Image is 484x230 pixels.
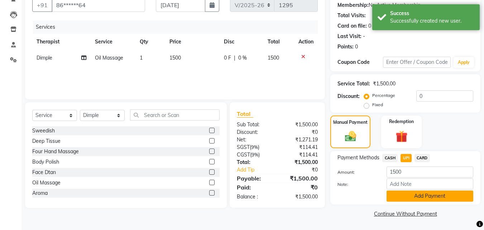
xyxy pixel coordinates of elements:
[383,57,451,68] input: Enter Offer / Coupon Code
[140,55,143,61] span: 1
[32,148,79,155] div: Four Hand Massage
[238,54,247,62] span: 0 %
[382,154,398,162] span: CASH
[277,151,323,159] div: ₹114.41
[135,34,165,50] th: Qty
[231,136,277,144] div: Net:
[372,102,383,108] label: Fixed
[95,55,123,61] span: Oil Massage
[333,119,368,126] label: Manual Payment
[91,34,135,50] th: Service
[33,20,323,34] div: Services
[277,144,323,151] div: ₹114.41
[277,128,323,136] div: ₹0
[268,55,279,61] span: 1500
[224,54,231,62] span: 0 F
[277,193,323,201] div: ₹1,500.00
[277,159,323,166] div: ₹1,500.00
[332,181,381,188] label: Note:
[332,210,479,218] a: Continue Without Payment
[337,12,366,19] div: Total Visits:
[231,183,277,192] div: Paid:
[231,121,277,128] div: Sub Total:
[220,34,263,50] th: Disc
[390,17,474,25] div: Successfully created new user.
[277,174,323,183] div: ₹1,500.00
[231,174,277,183] div: Payable:
[389,118,414,125] label: Redemption
[32,189,48,197] div: Aroma
[231,144,277,151] div: ( )
[165,34,220,50] th: Price
[231,166,285,174] a: Add Tip
[294,34,318,50] th: Action
[32,137,61,145] div: Deep Tissue
[263,34,294,50] th: Total
[387,178,473,189] input: Add Note
[234,54,235,62] span: |
[363,33,365,40] div: -
[251,152,258,158] span: 9%
[37,55,52,61] span: Dimple
[337,58,383,66] div: Coupon Code
[285,166,324,174] div: ₹0
[387,166,473,178] input: Amount
[237,144,250,150] span: SGST
[237,110,253,118] span: Total
[32,169,56,176] div: Face Dtan
[237,151,250,158] span: CGST
[454,57,474,68] button: Apply
[372,92,395,99] label: Percentage
[392,129,411,144] img: _gift.svg
[390,10,474,17] div: Success
[332,169,381,175] label: Amount:
[337,80,370,88] div: Service Total:
[337,93,360,100] div: Discount:
[231,193,277,201] div: Balance :
[341,130,360,143] img: _cash.svg
[337,33,361,40] div: Last Visit:
[414,154,430,162] span: CARD
[387,191,473,202] button: Add Payment
[169,55,181,61] span: 1500
[277,121,323,128] div: ₹1,500.00
[231,151,277,159] div: ( )
[251,144,258,150] span: 9%
[337,43,354,51] div: Points:
[368,22,371,30] div: 0
[32,179,61,187] div: Oil Massage
[337,154,379,161] span: Payment Methods
[130,109,220,121] input: Search or Scan
[337,1,369,9] div: Membership:
[32,127,55,135] div: Sweedish
[337,1,473,9] div: No Active Membership
[373,80,396,88] div: ₹1,500.00
[277,136,323,144] div: ₹1,271.19
[231,128,277,136] div: Discount:
[32,34,91,50] th: Therapist
[32,158,59,166] div: Body Polish
[337,22,367,30] div: Card on file:
[401,154,412,162] span: UPI
[231,159,277,166] div: Total:
[355,43,358,51] div: 0
[277,183,323,192] div: ₹0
